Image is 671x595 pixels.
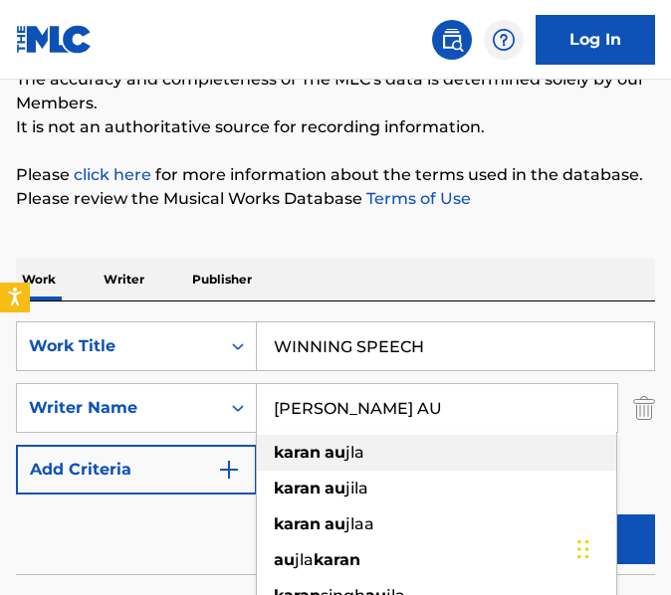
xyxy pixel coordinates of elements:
[314,550,360,569] strong: karan
[16,115,655,139] p: It is not an authoritative source for recording information.
[571,499,671,595] iframe: Chat Widget
[274,514,321,533] strong: karan
[362,189,471,208] a: Terms of Use
[186,259,258,300] p: Publisher
[325,443,345,462] strong: au
[325,514,345,533] strong: au
[345,443,364,462] span: jla
[274,443,321,462] strong: karan
[492,28,516,52] img: help
[29,396,208,420] div: Writer Name
[16,163,655,187] p: Please for more information about the terms used in the database.
[16,68,655,115] p: The accuracy and completeness of The MLC's data is determined solely by our Members.
[16,187,655,211] p: Please review the Musical Works Database
[16,445,257,495] button: Add Criteria
[577,519,589,579] div: Drag
[633,383,655,433] img: Delete Criterion
[29,334,208,358] div: Work Title
[325,479,345,497] strong: au
[274,550,295,569] strong: au
[432,20,472,60] a: Public Search
[16,321,655,574] form: Search Form
[295,550,314,569] span: jla
[16,259,62,300] p: Work
[536,15,655,65] a: Log In
[274,479,321,497] strong: karan
[217,458,241,482] img: 9d2ae6d4665cec9f34b9.svg
[345,514,374,533] span: jlaa
[16,25,93,54] img: MLC Logo
[484,20,524,60] div: Help
[74,165,151,184] a: click here
[345,479,368,497] span: jila
[440,28,464,52] img: search
[98,259,150,300] p: Writer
